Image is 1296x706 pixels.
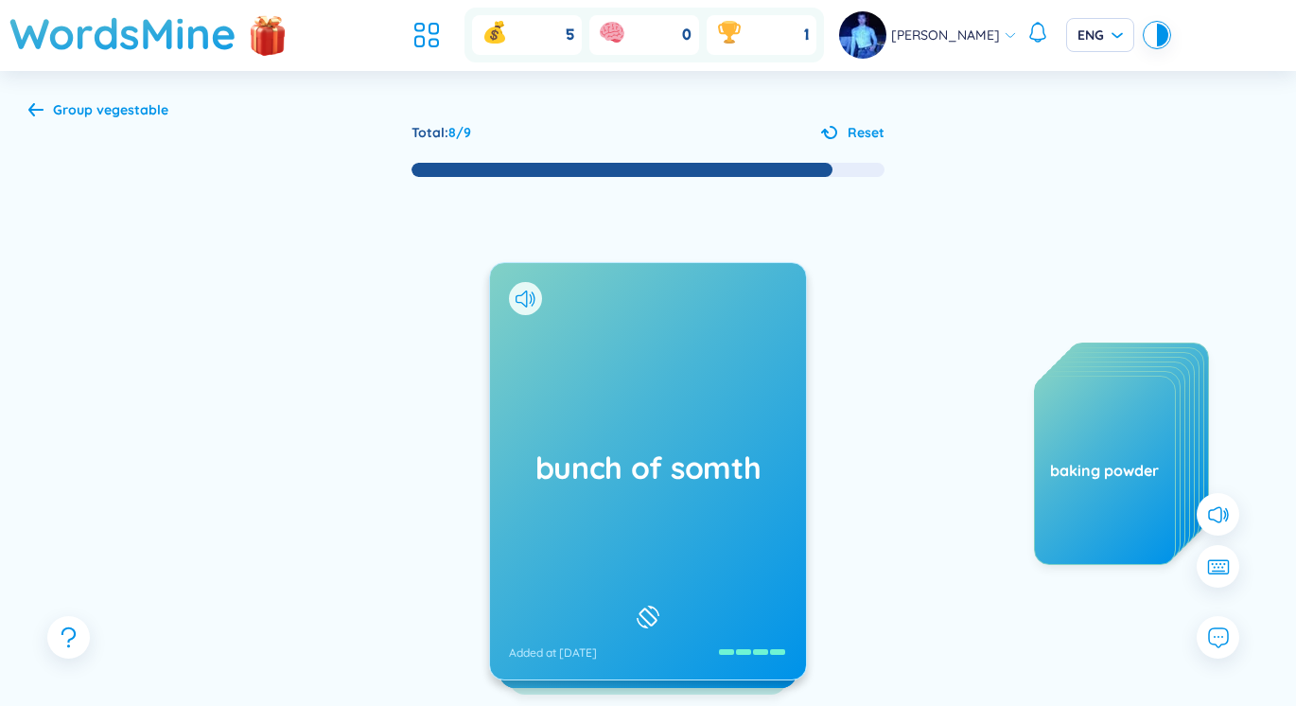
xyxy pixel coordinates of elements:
[249,6,287,62] img: flashSalesIcon.a7f4f837.png
[839,11,886,59] img: avatar
[566,25,574,45] span: 5
[509,645,597,661] div: Added at [DATE]
[57,626,80,649] span: question
[412,124,448,141] span: Total :
[848,122,884,143] span: Reset
[509,447,787,488] h1: bunch of somth
[1077,26,1123,44] span: ENG
[804,25,809,45] span: 1
[1035,460,1175,481] div: baking powder
[53,101,168,118] span: Group
[821,122,884,143] button: Reset
[839,11,891,59] a: avatar
[682,25,692,45] span: 0
[448,124,471,141] span: 8 / 9
[47,616,90,659] button: question
[96,101,168,118] b: vegestable
[28,103,168,120] a: Group vegestable
[891,25,1000,45] span: [PERSON_NAME]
